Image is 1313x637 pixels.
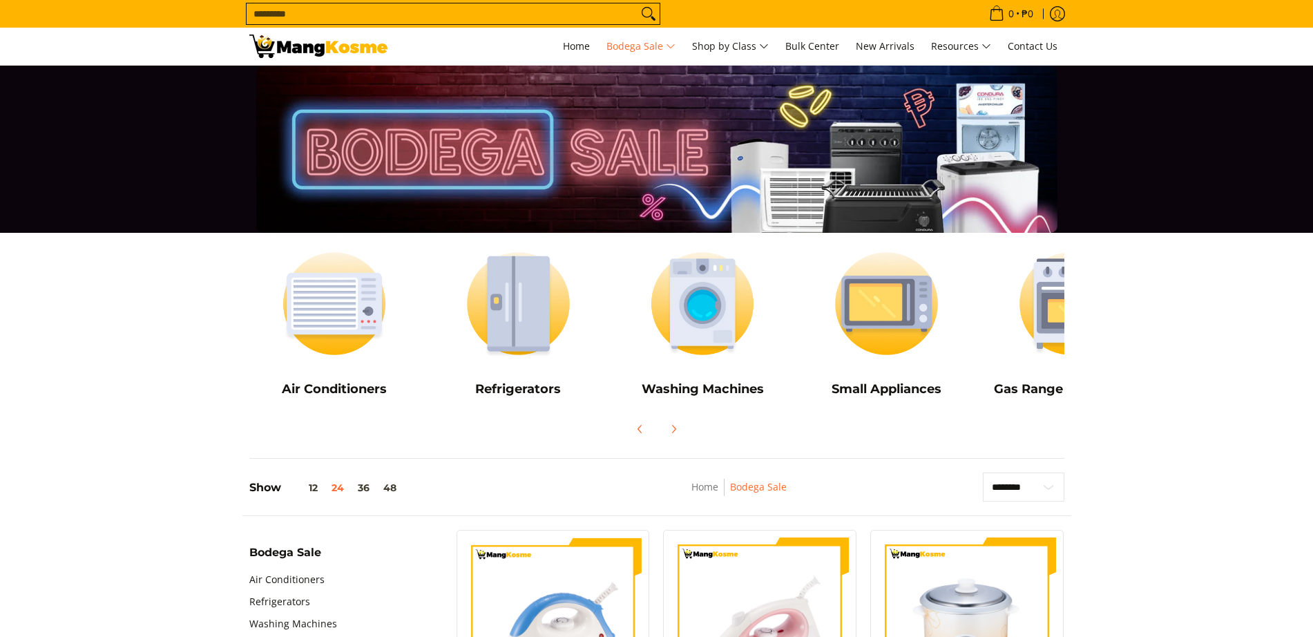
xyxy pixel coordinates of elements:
[801,240,972,368] img: Small Appliances
[1001,28,1064,65] a: Contact Us
[856,39,914,53] span: New Arrivals
[249,547,321,558] span: Bodega Sale
[433,381,604,397] h5: Refrigerators
[931,38,991,55] span: Resources
[249,381,420,397] h5: Air Conditioners
[691,480,718,493] a: Home
[658,414,689,444] button: Next
[376,482,403,493] button: 48
[249,569,325,591] a: Air Conditioners
[249,240,420,368] img: Air Conditioners
[401,28,1064,65] nav: Main Menu
[617,240,788,407] a: Washing Machines Washing Machines
[617,240,788,368] img: Washing Machines
[730,480,787,493] a: Bodega Sale
[606,38,675,55] span: Bodega Sale
[433,240,604,368] img: Refrigerators
[433,240,604,407] a: Refrigerators Refrigerators
[985,6,1037,21] span: •
[249,35,387,58] img: Bodega Sale l Mang Kosme: Cost-Efficient &amp; Quality Home Appliances
[249,240,420,407] a: Air Conditioners Air Conditioners
[249,547,321,569] summary: Open
[986,381,1156,397] h5: Gas Range and Cookers
[685,28,776,65] a: Shop by Class
[556,28,597,65] a: Home
[249,481,403,495] h5: Show
[924,28,998,65] a: Resources
[281,482,325,493] button: 12
[801,240,972,407] a: Small Appliances Small Appliances
[563,39,590,53] span: Home
[692,38,769,55] span: Shop by Class
[351,482,376,493] button: 36
[600,479,879,510] nav: Breadcrumbs
[778,28,846,65] a: Bulk Center
[1006,9,1016,19] span: 0
[638,3,660,24] button: Search
[785,39,839,53] span: Bulk Center
[1019,9,1035,19] span: ₱0
[801,381,972,397] h5: Small Appliances
[249,591,310,613] a: Refrigerators
[986,240,1156,368] img: Cookers
[625,414,655,444] button: Previous
[600,28,682,65] a: Bodega Sale
[849,28,921,65] a: New Arrivals
[325,482,351,493] button: 24
[249,613,337,635] a: Washing Machines
[1008,39,1057,53] span: Contact Us
[617,381,788,397] h5: Washing Machines
[986,240,1156,407] a: Cookers Gas Range and Cookers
